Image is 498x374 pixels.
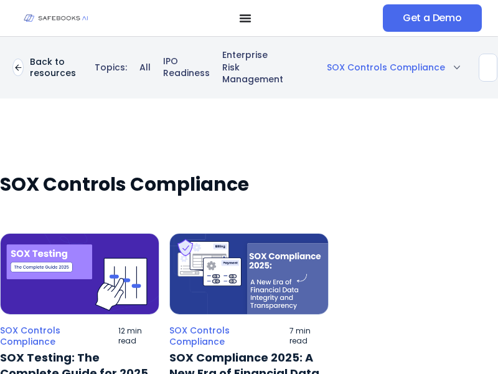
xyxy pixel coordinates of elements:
p: 12 min read [118,326,159,345]
img: a new era of financial data integity and transparency [169,233,329,315]
div: SOX Controls Compliance [311,61,460,74]
a: Back to resources [12,56,82,79]
p: 7 min read [289,326,329,345]
a: All [139,62,151,74]
nav: Menu [108,12,383,24]
button: Menu Toggle [239,12,251,24]
a: Enterprise Risk Management [222,49,283,86]
p: Topics: [95,62,127,74]
p: Back to resources [30,56,82,79]
a: Get a Demo [383,4,482,32]
span: Get a Demo [403,12,462,24]
a: IPO Readiness [163,55,210,80]
a: SOX Controls Compliance [169,325,283,347]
